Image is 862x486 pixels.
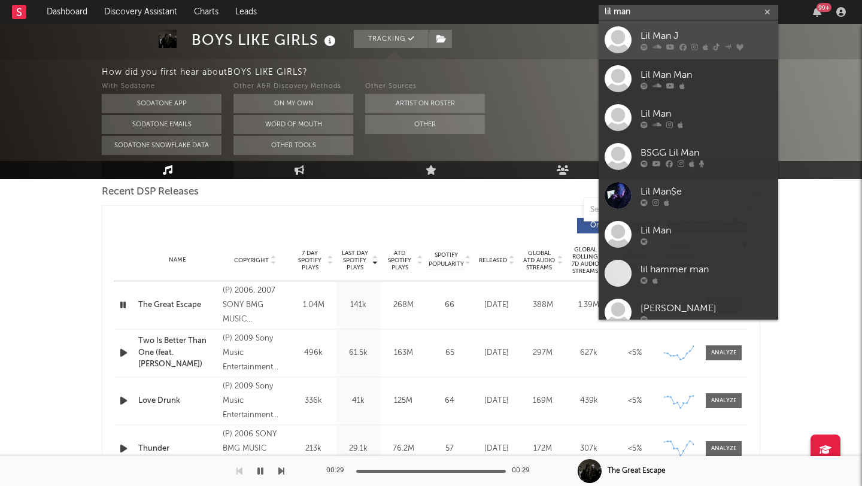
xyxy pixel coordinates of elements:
div: 29.1k [339,443,378,455]
a: Thunder [138,443,217,455]
input: Search by song name or URL [584,205,711,215]
span: Global Rolling 7D Audio Streams [569,246,602,275]
div: 163M [384,347,423,359]
div: 00:29 [512,464,536,478]
a: Lil Man$e [599,176,778,215]
div: 388M [523,299,563,311]
button: Originals(60) [577,218,658,233]
div: How did you first hear about BOYS LIKE GIRLS ? [102,65,862,80]
button: Other [365,115,485,134]
div: [DATE] [476,347,517,359]
span: Last Day Spotify Plays [339,250,371,271]
div: 66 [429,299,471,311]
a: Lil Man J [599,20,778,59]
a: Lil Man [599,98,778,137]
div: lil hammer man [641,262,772,277]
div: <5% [615,443,655,455]
div: [DATE] [476,299,517,311]
span: ATD Spotify Plays [384,250,415,271]
div: (P) 2009 Sony Music Entertainment and Big Machine Records, LLC, Sony Music Entertainment [223,379,288,423]
span: Recent DSP Releases [102,185,199,199]
input: Search for artists [599,5,778,20]
span: Originals ( 60 ) [585,222,640,229]
div: Lil Man [641,223,772,238]
span: 7 Day Spotify Plays [294,250,326,271]
div: Lil Man [641,107,772,121]
div: 336k [294,395,333,407]
div: 213k [294,443,333,455]
div: BSGG Lil Man [641,145,772,160]
div: <5% [615,347,655,359]
a: lil hammer man [599,254,778,293]
div: 297M [523,347,563,359]
div: (P) 2009 Sony Music Entertainment and Big Machine Records, LLC, Sony Music Entertainment [223,332,288,375]
div: <5% [615,395,655,407]
button: 99+ [813,7,821,17]
button: On My Own [233,94,353,113]
div: 268M [384,299,423,311]
div: [PERSON_NAME] [641,301,772,315]
a: Lil Man [599,215,778,254]
a: [PERSON_NAME] [599,293,778,332]
div: Lil Man J [641,29,772,43]
a: Lil Man Man [599,59,778,98]
button: Sodatone Emails [102,115,221,134]
div: Lil Man$e [641,184,772,199]
button: Sodatone App [102,94,221,113]
div: 64 [429,395,471,407]
div: 65 [429,347,471,359]
div: (P) 2006 SONY BMG MUSIC ENTERTAINMENT [223,427,288,470]
span: Copyright [234,257,269,264]
div: Other A&R Discovery Methods [233,80,353,94]
a: The Great Escape [138,299,217,311]
div: 125M [384,395,423,407]
div: 76.2M [384,443,423,455]
div: The Great Escape [608,466,666,476]
span: Global ATD Audio Streams [523,250,556,271]
a: Love Drunk [138,395,217,407]
div: 169M [523,395,563,407]
div: 1.04M [294,299,333,311]
div: 00:29 [326,464,350,478]
div: 1.39M [569,299,609,311]
span: Spotify Popularity [429,251,464,269]
div: 439k [569,395,609,407]
div: 172M [523,443,563,455]
div: [DATE] [476,395,517,407]
button: Sodatone Snowflake Data [102,136,221,155]
div: Lil Man Man [641,68,772,82]
a: BSGG Lil Man [599,137,778,176]
span: Released [479,257,507,264]
div: 141k [339,299,378,311]
div: (P) 2006, 2007 SONY BMG MUSIC ENTERTAINMENT [223,284,288,327]
button: Artist on Roster [365,94,485,113]
div: 61.5k [339,347,378,359]
button: Other Tools [233,136,353,155]
button: Word Of Mouth [233,115,353,134]
div: BOYS LIKE GIRLS [192,30,339,50]
div: Name [138,256,217,265]
div: 41k [339,395,378,407]
div: 627k [569,347,609,359]
div: 99 + [817,3,831,12]
div: [DATE] [476,443,517,455]
div: Other Sources [365,80,485,94]
div: 57 [429,443,471,455]
div: With Sodatone [102,80,221,94]
a: Two Is Better Than One (feat. [PERSON_NAME]) [138,335,217,370]
div: 307k [569,443,609,455]
button: Tracking [354,30,429,48]
div: 496k [294,347,333,359]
